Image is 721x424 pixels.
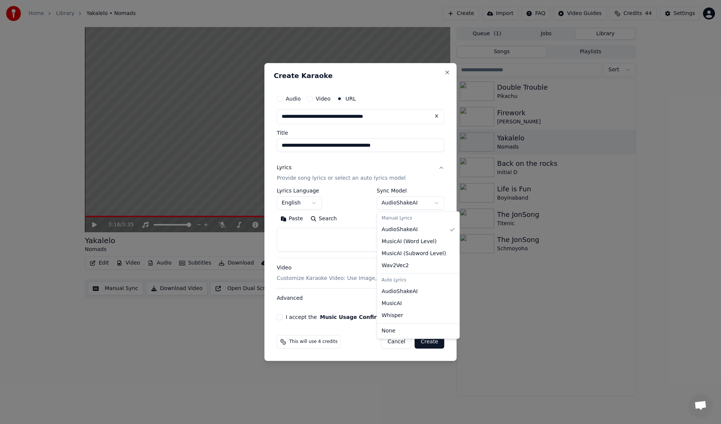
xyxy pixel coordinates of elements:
span: AudioShakeAI [382,288,418,295]
div: Auto Lyrics [379,275,458,286]
span: MusicAI ( Word Level ) [382,238,436,245]
span: Whisper [382,312,403,319]
span: None [382,327,395,335]
div: Manual Lyrics [379,213,458,224]
span: Wav2Vec2 [382,262,409,269]
span: MusicAI [382,300,402,307]
span: AudioShakeAI [382,226,418,233]
span: MusicAI ( Subword Level ) [382,250,446,257]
